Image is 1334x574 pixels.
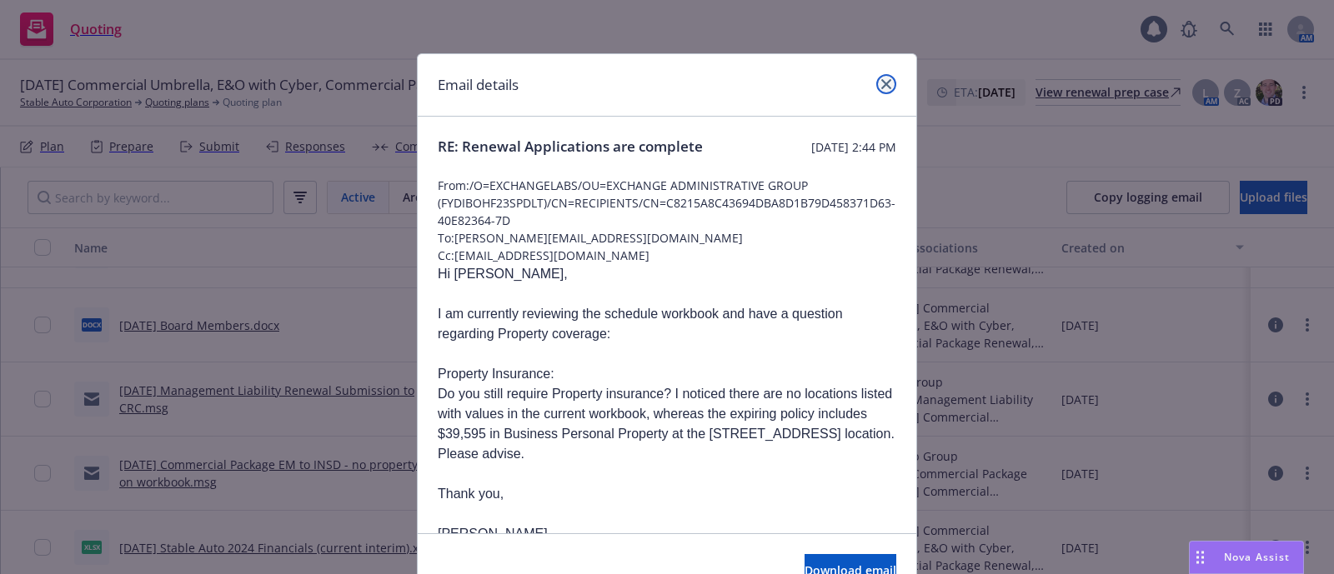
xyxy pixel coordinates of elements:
[438,229,896,247] span: To: [PERSON_NAME][EMAIL_ADDRESS][DOMAIN_NAME]
[876,74,896,94] a: close
[438,137,703,157] span: RE: Renewal Applications are complete
[438,177,896,229] span: From: /O=EXCHANGELABS/OU=EXCHANGE ADMINISTRATIVE GROUP (FYDIBOHF23SPDLT)/CN=RECIPIENTS/CN=C8215A8...
[438,384,896,464] p: Do you still require Property insurance? I noticed there are no locations listed with values in t...
[438,524,896,544] p: [PERSON_NAME]
[438,264,896,284] p: Hi [PERSON_NAME],
[438,304,896,344] p: I am currently reviewing the schedule workbook and have a question regarding Property coverage:
[438,364,896,384] p: Property Insurance:
[438,484,896,504] p: Thank you,
[438,74,519,96] h1: Email details
[811,138,896,156] span: [DATE] 2:44 PM
[438,247,896,264] span: Cc: [EMAIL_ADDRESS][DOMAIN_NAME]
[1224,550,1290,564] span: Nova Assist
[1189,541,1304,574] button: Nova Assist
[1190,542,1211,573] div: Drag to move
